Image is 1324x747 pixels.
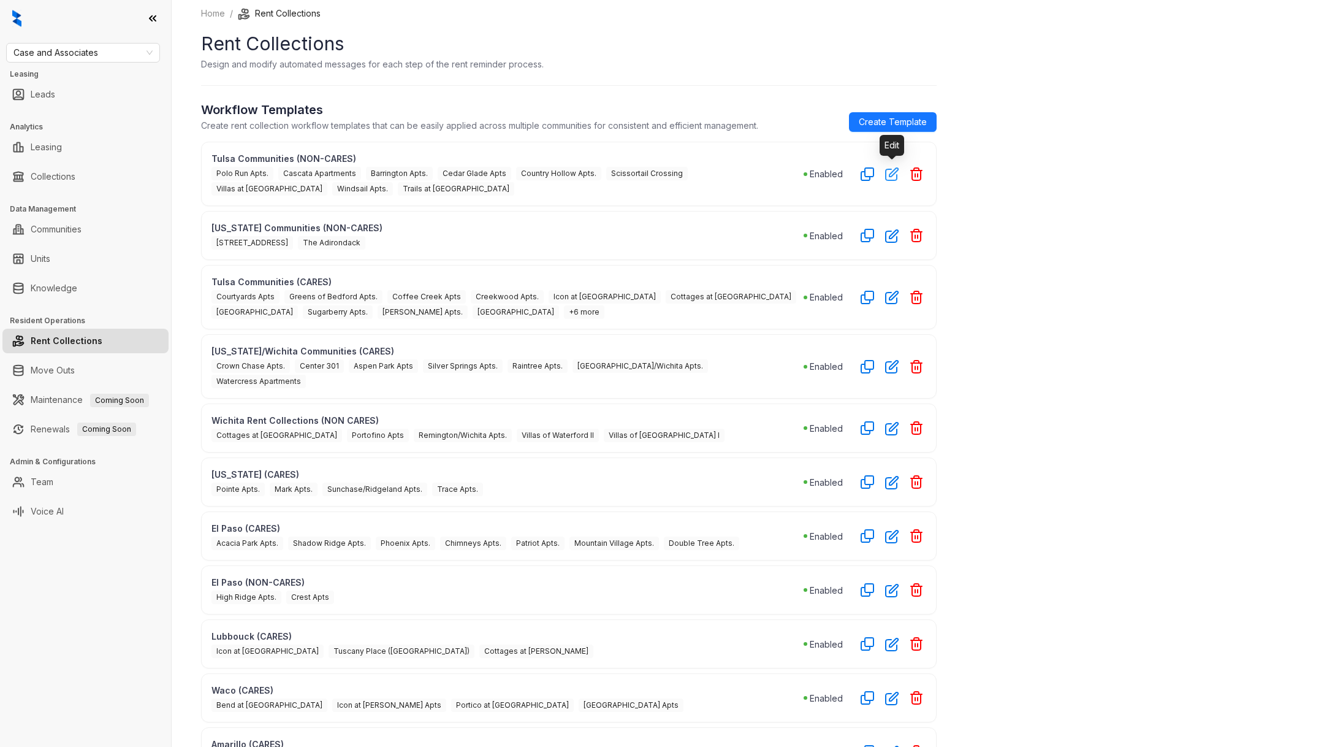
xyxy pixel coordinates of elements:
span: Portofino Apts [347,429,409,442]
span: Portico at [GEOGRAPHIC_DATA] [451,699,574,712]
span: Barrington Apts. [366,167,433,180]
li: Units [2,247,169,271]
p: Tulsa Communities (NON-CARES) [211,152,804,165]
span: Courtyards Apts [211,290,280,304]
span: Center 301 [295,359,344,373]
p: Enabled [810,530,843,543]
span: Shadow Ridge Apts. [288,537,371,550]
p: Design and modify automated messages for each step of the rent reminder process. [201,58,544,71]
span: Trails at [GEOGRAPHIC_DATA] [398,182,514,196]
a: Knowledge [31,276,77,301]
a: Voice AI [31,499,64,524]
p: Enabled [810,638,843,651]
li: Maintenance [2,388,169,412]
span: Chimneys Apts. [440,537,506,550]
img: logo [12,10,21,27]
li: Communities [2,217,169,242]
span: Villas at [GEOGRAPHIC_DATA] [211,182,327,196]
span: Cedar Glade Apts [438,167,511,180]
h1: Rent Collections [201,30,937,58]
li: / [230,7,233,20]
span: [GEOGRAPHIC_DATA] [473,305,559,319]
a: Rent Collections [31,329,102,353]
span: Cottages at [GEOGRAPHIC_DATA] [211,429,342,442]
p: Enabled [810,476,843,489]
a: Leasing [31,135,62,159]
p: [US_STATE] (CARES) [211,468,804,481]
li: Move Outs [2,358,169,383]
span: Cottages at [GEOGRAPHIC_DATA] [666,290,796,304]
span: Icon at [PERSON_NAME] Apts [332,699,446,712]
a: Collections [31,164,75,189]
span: High Ridge Apts. [211,591,281,604]
span: Coming Soon [90,394,149,407]
span: Cascata Apartments [278,167,361,180]
p: Enabled [810,422,843,435]
a: Units [31,247,50,271]
span: Remington/Wichita Apts. [414,429,512,442]
span: Polo Run Apts. [211,167,273,180]
span: +6 more [564,305,604,319]
p: Enabled [810,167,843,180]
p: Enabled [810,229,843,242]
span: [GEOGRAPHIC_DATA] Apts [579,699,683,712]
span: Mark Apts. [270,483,318,496]
li: Voice AI [2,499,169,524]
span: Raintree Apts. [508,359,568,373]
span: [STREET_ADDRESS] [211,236,293,250]
p: [US_STATE] Communities (NON-CARES) [211,221,804,234]
span: Windsail Apts. [332,182,393,196]
li: Collections [2,164,169,189]
p: Enabled [810,291,843,304]
p: Enabled [810,692,843,705]
a: Communities [31,217,82,242]
a: Move Outs [31,358,75,383]
a: Create Template [849,112,937,132]
span: Pointe Apts. [211,483,265,496]
span: Phoenix Apts. [376,537,435,550]
a: RenewalsComing Soon [31,417,136,442]
span: Mountain Village Apts. [569,537,659,550]
div: Edit [880,135,904,156]
p: Lubbouck (CARES) [211,630,804,643]
span: Sugarberry Apts. [303,305,373,319]
span: Sunchase/Ridgeland Apts. [322,483,427,496]
p: Tulsa Communities (CARES) [211,275,804,288]
h3: Data Management [10,204,171,215]
span: Patriot Apts. [511,537,565,550]
p: Enabled [810,360,843,373]
p: El Paso (CARES) [211,522,804,535]
p: Create rent collection workflow templates that can be easily applied across multiple communities ... [201,119,758,132]
h3: Analytics [10,121,171,132]
span: Silver Springs Apts. [423,359,503,373]
span: [GEOGRAPHIC_DATA]/Wichita Apts. [573,359,708,373]
span: Villas of [GEOGRAPHIC_DATA] I [604,429,725,442]
li: Rent Collections [2,329,169,353]
span: Greens of Bedford Apts. [284,290,382,304]
span: Villas of Waterford II [517,429,599,442]
span: Scissortail Crossing [606,167,688,180]
p: Enabled [810,584,843,597]
li: Leads [2,82,169,107]
span: Coming Soon [77,423,136,436]
span: Icon at [GEOGRAPHIC_DATA] [211,645,324,658]
span: Cottages at [PERSON_NAME] [479,645,593,658]
p: Wichita Rent Collections (NON CARES) [211,414,804,427]
span: [GEOGRAPHIC_DATA] [211,305,298,319]
li: Knowledge [2,276,169,301]
span: Bend at [GEOGRAPHIC_DATA] [211,699,327,712]
a: Home [199,7,227,20]
h3: Admin & Configurations [10,456,171,467]
span: Aspen Park Apts [349,359,418,373]
p: [US_STATE]/Wichita Communities (CARES) [211,345,804,358]
span: Crest Apts [286,591,334,604]
span: Crown Chase Apts. [211,359,290,373]
span: Country Hollow Apts. [516,167,601,180]
li: Team [2,470,169,494]
span: Acacia Park Apts. [211,537,283,550]
p: Waco (CARES) [211,684,804,697]
span: Double Tree Apts. [664,537,739,550]
span: Creekwood Apts. [471,290,544,304]
li: Leasing [2,135,169,159]
h2: Workflow Templates [201,101,758,119]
